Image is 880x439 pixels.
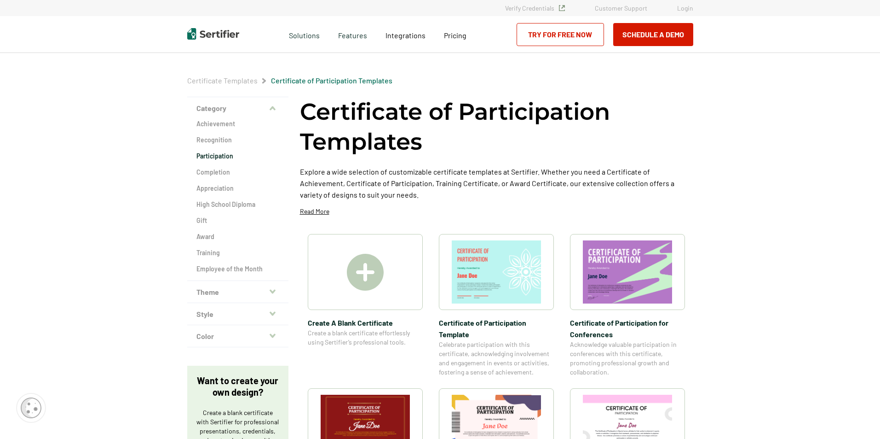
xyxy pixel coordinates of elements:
a: Participation [196,152,279,161]
a: Login [677,4,693,12]
a: Appreciation [196,184,279,193]
button: Category [187,97,288,119]
p: Explore a wide selection of customizable certificate templates at Sertifier. Whether you need a C... [300,166,693,200]
p: Want to create your own design? [196,375,279,398]
a: High School Diploma [196,200,279,209]
a: Certificate of Participation TemplateCertificate of Participation TemplateCelebrate participation... [439,234,554,377]
img: Certificate of Participation Template [452,240,541,304]
a: Achievement [196,119,279,129]
span: Certificate of Participation for Conference​s [570,317,685,340]
span: Create A Blank Certificate [308,317,423,328]
a: Certificate Templates [187,76,258,85]
a: Customer Support [595,4,647,12]
a: Certificate of Participation for Conference​sCertificate of Participation for Conference​sAcknowl... [570,234,685,377]
span: Certificate of Participation Template [439,317,554,340]
span: Integrations [385,31,426,40]
img: Create A Blank Certificate [347,254,384,291]
img: Certificate of Participation for Conference​s [583,240,672,304]
a: Pricing [444,29,466,40]
div: Breadcrumb [187,76,392,85]
span: Pricing [444,31,466,40]
a: Completion [196,168,279,177]
span: Solutions [289,29,320,40]
span: Create a blank certificate effortlessly using Sertifier’s professional tools. [308,328,423,347]
p: Read More [300,207,329,216]
span: Acknowledge valuable participation in conferences with this certificate, promoting professional g... [570,340,685,377]
a: Recognition [196,135,279,145]
button: Theme [187,281,288,303]
h1: Certificate of Participation Templates [300,97,693,157]
div: Category [187,119,288,281]
a: Certificate of Participation Templates [271,76,392,85]
button: Style [187,303,288,325]
a: Integrations [385,29,426,40]
button: Schedule a Demo [613,23,693,46]
span: Features [338,29,367,40]
a: Try for Free Now [517,23,604,46]
a: Gift [196,216,279,225]
img: Verified [559,5,565,11]
a: Employee of the Month [196,264,279,274]
a: Training [196,248,279,258]
button: Color [187,325,288,347]
img: Sertifier | Digital Credentialing Platform [187,28,239,40]
img: Cookie Popup Icon [21,398,41,418]
span: Celebrate participation with this certificate, acknowledging involvement and engagement in events... [439,340,554,377]
iframe: Chat Widget [834,395,880,439]
a: Award [196,232,279,241]
a: Verify Credentials [505,4,565,12]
